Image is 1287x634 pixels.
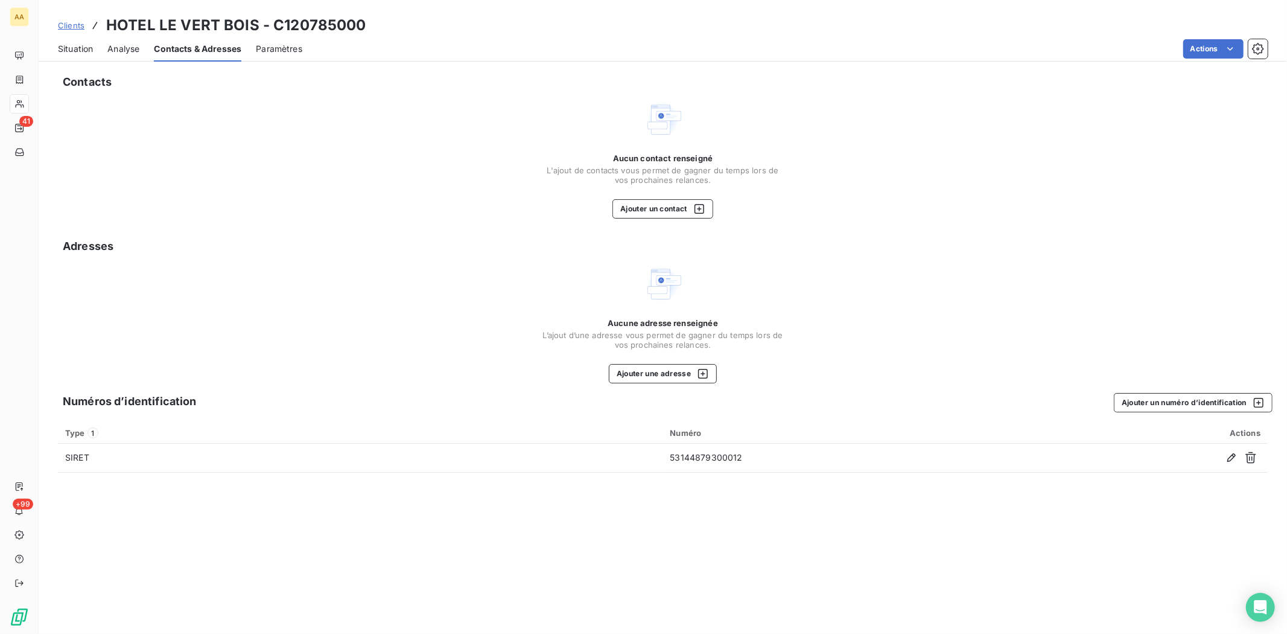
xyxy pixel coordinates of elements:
td: SIRET [58,444,663,473]
h5: Contacts [63,74,112,91]
span: Contacts & Adresses [154,43,241,55]
button: Ajouter une adresse [609,364,717,383]
span: Paramètres [256,43,302,55]
button: Actions [1183,39,1244,59]
span: Aucune adresse renseignée [608,318,718,328]
span: Clients [58,21,84,30]
h5: Adresses [63,238,113,255]
span: +99 [13,499,33,510]
div: Open Intercom Messenger [1246,593,1275,622]
td: 53144879300012 [663,444,1038,473]
a: Clients [58,19,84,31]
img: Empty state [644,100,682,139]
span: 1 [87,427,98,438]
span: 41 [19,116,33,127]
button: Ajouter un contact [612,199,713,219]
span: Analyse [107,43,139,55]
img: Empty state [644,264,682,303]
span: Situation [58,43,93,55]
div: Numéro [670,428,1031,438]
h5: Numéros d’identification [63,393,197,410]
button: Ajouter un numéro d’identification [1114,393,1273,412]
div: Type [65,427,656,438]
div: AA [10,7,29,27]
span: L'ajout de contacts vous permet de gagner du temps lors de vos prochaines relances. [542,165,784,185]
div: Actions [1046,428,1260,438]
span: Aucun contact renseigné [613,153,713,163]
img: Logo LeanPay [10,607,29,627]
h3: HOTEL LE VERT BOIS - C120785000 [106,14,366,36]
span: L’ajout d’une adresse vous permet de gagner du temps lors de vos prochaines relances. [542,330,784,350]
